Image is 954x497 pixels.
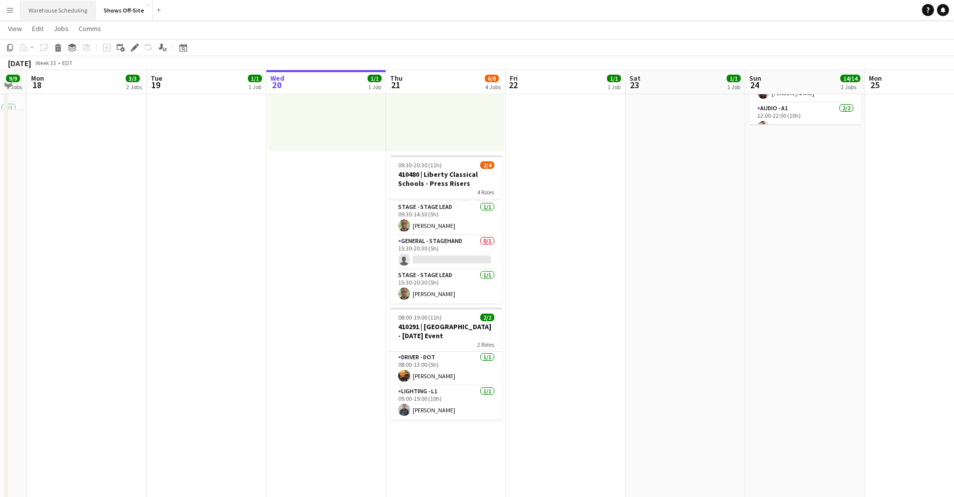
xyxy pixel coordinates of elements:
div: 1 Job [607,83,620,91]
div: 3 Jobs [7,83,22,91]
span: 14/14 [840,75,860,82]
div: [DATE] [8,58,31,68]
span: 23 [628,79,641,91]
span: 09:30-20:30 (11h) [398,161,442,169]
a: Comms [75,22,105,35]
div: 1 Job [368,83,381,91]
span: Sun [749,74,761,83]
h3: 410480 | Liberty Classical Schools - Press Risers [390,170,502,188]
span: Sat [629,74,641,83]
app-job-card: 09:30-20:30 (11h)2/4410480 | Liberty Classical Schools - Press Risers4 RolesGeneral - Stagehand0/... [390,155,502,304]
div: 2 Jobs [126,83,142,91]
button: Warehouse Scheduling [21,1,96,20]
app-card-role: General - Stagehand0/115:30-20:30 (5h) [390,235,502,270]
div: 1 Job [727,83,740,91]
span: View [8,24,22,33]
span: 20 [269,79,284,91]
span: 21 [389,79,403,91]
span: 25 [867,79,882,91]
div: 1 Job [248,83,261,91]
span: Wed [270,74,284,83]
app-card-role: Driver - DOT1/108:00-13:00 (5h)[PERSON_NAME] [390,352,502,386]
span: 1/1 [607,75,621,82]
a: Jobs [50,22,73,35]
div: 4 Jobs [485,83,501,91]
span: 3/3 [126,75,140,82]
span: 1/1 [368,75,382,82]
span: 2 Roles [477,341,494,348]
span: Tue [151,74,162,83]
div: 2 Jobs [841,83,860,91]
span: Edit [32,24,44,33]
span: 4 Roles [477,188,494,196]
span: Mon [31,74,44,83]
app-card-role: Lighting - L11/109:00-19:00 (10h)[PERSON_NAME] [390,386,502,420]
button: Shows Off-Site [96,1,153,20]
span: 6/8 [485,75,499,82]
app-card-role: Audio - A12/212:00-22:00 (10h)[PERSON_NAME] [749,103,861,151]
div: EDT [62,59,73,67]
h3: 410291 | [GEOGRAPHIC_DATA] - [DATE] Event [390,322,502,340]
app-card-role: Stage - Stage Lead1/115:30-20:30 (5h)[PERSON_NAME] [390,270,502,304]
app-card-role: Stage - Stage Lead1/109:30-14:30 (5h)[PERSON_NAME] [390,201,502,235]
span: Comms [79,24,101,33]
span: Week 33 [33,59,58,67]
span: 9/9 [6,75,20,82]
span: 08:00-19:00 (11h) [398,314,442,321]
span: 24 [748,79,761,91]
span: 2/2 [480,314,494,321]
a: View [4,22,26,35]
span: 1/1 [727,75,741,82]
span: Jobs [54,24,69,33]
app-job-card: 08:00-19:00 (11h)2/2410291 | [GEOGRAPHIC_DATA] - [DATE] Event2 RolesDriver - DOT1/108:00-13:00 (5... [390,308,502,420]
span: 18 [30,79,44,91]
span: Thu [390,74,403,83]
a: Edit [28,22,48,35]
span: 19 [149,79,162,91]
span: 2/4 [480,161,494,169]
span: 22 [508,79,518,91]
span: Fri [510,74,518,83]
span: 1/1 [248,75,262,82]
span: Mon [869,74,882,83]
